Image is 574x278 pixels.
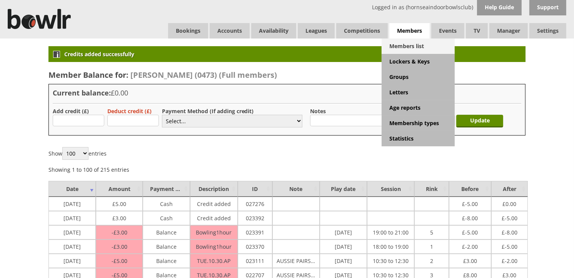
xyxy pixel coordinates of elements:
td: Balance [143,239,190,254]
span: -2.00 [502,255,517,265]
h3: Current balance: [53,88,521,97]
span: Accounts [210,23,250,39]
label: Add credit (£) [53,107,89,115]
td: 023391 [238,225,272,239]
a: Groups [382,69,455,85]
td: Before : activate to sort column ascending [449,181,491,197]
td: ID : activate to sort column ascending [238,181,272,197]
td: Play date : activate to sort column ascending [320,181,367,197]
a: Membership types [382,116,455,131]
td: 10:30 to 12:30 [367,254,414,268]
td: 2 [414,254,449,268]
span: -8.00 [502,227,517,236]
td: 1 [414,239,449,254]
a: Age reports [382,100,455,116]
a: Leagues [298,23,335,39]
span: 0.00 [502,198,516,208]
td: Session : activate to sort column ascending [367,181,414,197]
div: Credits added successfully [48,46,526,62]
td: 023392 [238,211,272,225]
td: [DATE] [48,225,96,239]
span: £0.00 [111,88,128,97]
a: Availability [251,23,296,39]
td: Balance [143,225,190,239]
a: [PERSON_NAME] (0473) (Full members) [128,70,277,80]
a: Members list [382,39,455,54]
td: [DATE] [48,211,96,225]
label: Show entries [48,150,107,157]
span: Manager [489,23,528,39]
span: -5.00 [502,241,517,250]
h2: Member Balance for: [48,70,526,80]
span: 3.00 [112,229,127,236]
span: -5.00 [502,213,517,222]
span: 3.00 [463,255,477,265]
td: Credit added [190,211,237,225]
span: -5.00 [462,198,478,208]
div: Showing 1 to 100 of 215 entries [48,162,129,173]
input: Update [456,115,503,127]
span: 3.00 [112,213,126,222]
span: TV [466,23,488,39]
td: Note : activate to sort column ascending [272,181,320,197]
a: Statistics [382,131,455,146]
td: [DATE] [48,239,96,254]
label: Deduct credit (£) [107,107,152,115]
label: Notes [310,107,326,115]
td: Bowling1hour [190,225,237,239]
td: 18:00 to 19:00 [367,239,414,254]
td: Bowling1hour [190,239,237,254]
a: Letters [382,85,455,100]
td: After : activate to sort column ascending [491,181,528,197]
td: 027276 [238,197,272,211]
td: TUE.10.30.AP [190,254,237,268]
select: Showentries [62,147,88,160]
span: -8.00 [462,213,478,222]
td: 5 [414,225,449,239]
span: [PERSON_NAME] (0473) (Full members) [130,70,277,80]
span: 5.00 [112,257,127,265]
td: Cash [143,197,190,211]
td: [DATE] [48,254,96,268]
td: [DATE] [320,225,367,239]
td: 023370 [238,239,272,254]
span: Settings [529,23,566,39]
td: Description : activate to sort column ascending [190,181,237,197]
a: Events [431,23,464,39]
td: Cash [143,211,190,225]
td: [DATE] [320,254,367,268]
a: Bookings [168,23,208,39]
td: Rink : activate to sort column ascending [414,181,449,197]
td: [DATE] [320,239,367,254]
span: -5.00 [462,227,478,236]
td: 19:00 to 21:00 [367,225,414,239]
label: Payment Method (If adding credit) [162,107,254,115]
span: 3.00 [112,243,127,250]
td: Credit added [190,197,237,211]
td: AUSSIE PAIRS TUES 10-30 [272,254,320,268]
td: Balance [143,254,190,268]
td: Payment Method : activate to sort column ascending [143,181,190,197]
td: [DATE] [48,197,96,211]
span: 5.00 [112,198,126,208]
a: Competitions [336,23,388,39]
span: -2.00 [462,241,478,250]
a: Lockers & Keys [382,54,455,69]
td: 023111 [238,254,272,268]
span: Members [389,23,430,39]
td: Date : activate to sort column ascending [48,181,96,197]
td: Amount : activate to sort column ascending [96,181,143,197]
